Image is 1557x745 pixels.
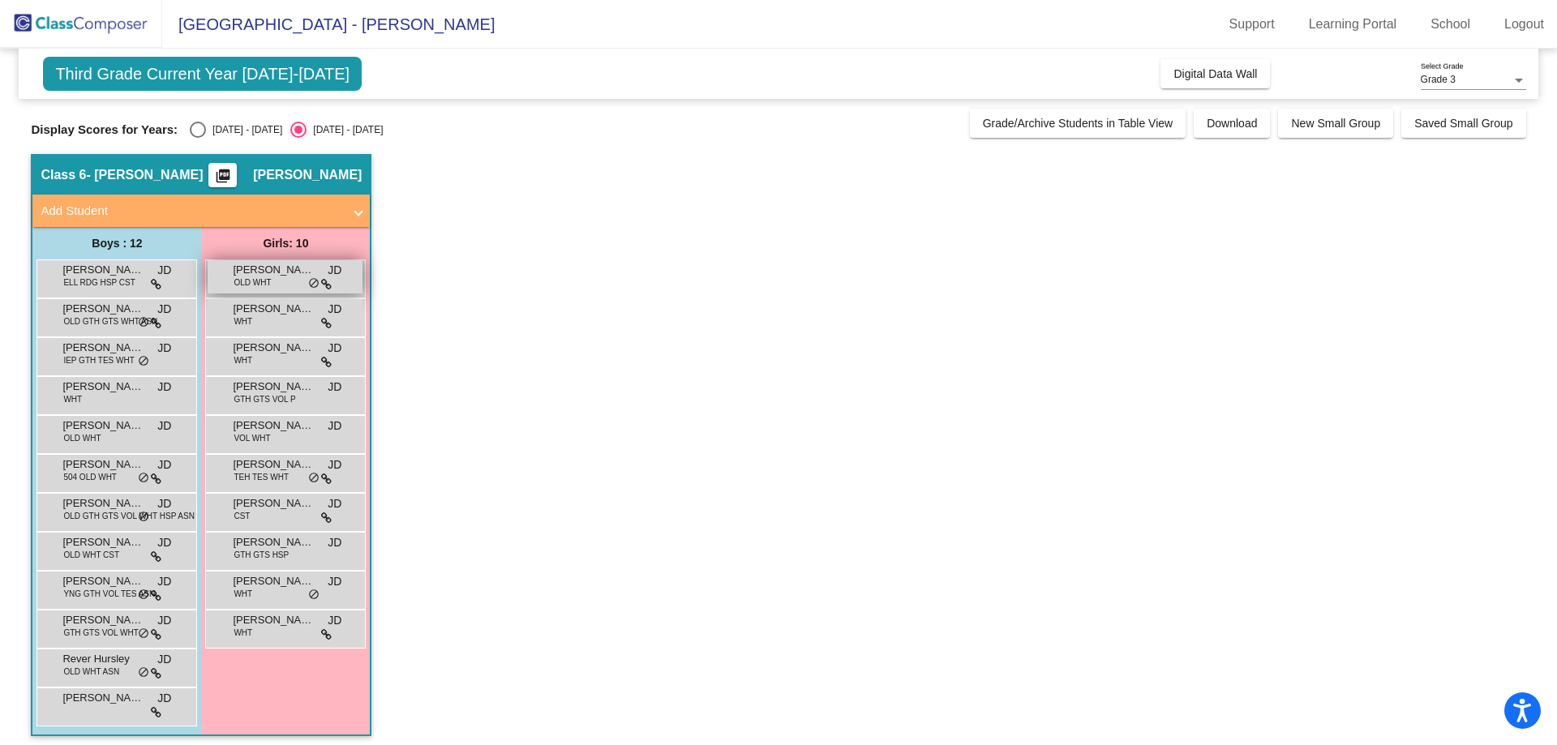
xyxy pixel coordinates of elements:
span: JD [328,534,341,551]
span: [PERSON_NAME] [62,262,144,278]
span: [PERSON_NAME] [233,379,314,395]
span: JD [157,573,171,590]
span: OLD GTH GTS VOL WHT HSP ASN [63,510,195,522]
span: 504 OLD WHT [63,471,117,483]
span: [PERSON_NAME] [233,573,314,589]
span: do_not_disturb_alt [138,355,149,368]
span: IEP GTH TES WHT [63,354,134,366]
span: [PERSON_NAME] [233,612,314,628]
span: WHT [234,315,252,328]
span: [PERSON_NAME] [253,167,362,183]
span: [PERSON_NAME] [62,301,144,317]
span: JD [157,612,171,629]
span: do_not_disturb_alt [308,277,320,290]
span: [PERSON_NAME] [PERSON_NAME] [233,262,314,278]
span: WHT [234,627,252,639]
button: New Small Group [1278,109,1393,138]
span: [PERSON_NAME] [62,690,144,706]
span: [PERSON_NAME] [62,417,144,434]
span: JD [328,379,341,396]
div: Girls: 10 [201,227,370,259]
span: [PERSON_NAME] [62,573,144,589]
span: [PERSON_NAME] [PERSON_NAME] [62,495,144,512]
span: JD [328,612,341,629]
span: [PERSON_NAME] [62,534,144,550]
button: Download [1194,109,1270,138]
span: Rever Hursley [62,651,144,667]
span: Class 6 [41,167,86,183]
span: [PERSON_NAME] [62,340,144,356]
span: OLD WHT [63,432,101,444]
span: GTH GTS VOL P [234,393,295,405]
span: - [PERSON_NAME] [86,167,203,183]
span: JD [328,495,341,512]
span: Digital Data Wall [1173,67,1257,80]
span: do_not_disturb_alt [138,589,149,602]
a: Learning Portal [1296,11,1410,37]
span: Grade/Archive Students in Table View [983,117,1173,130]
div: [DATE] - [DATE] [307,122,383,137]
span: GTH GTS HSP [234,549,289,561]
span: VOL WHT [234,432,270,444]
div: Boys : 12 [32,227,201,259]
a: School [1418,11,1483,37]
span: [PERSON_NAME] [62,379,144,395]
span: do_not_disturb_alt [308,589,320,602]
span: [PERSON_NAME] [62,612,144,628]
span: Grade 3 [1421,74,1456,85]
span: Download [1207,117,1257,130]
div: [DATE] - [DATE] [206,122,282,137]
span: JD [157,690,171,707]
span: JD [157,301,171,318]
mat-radio-group: Select an option [190,122,383,138]
span: WHT [234,354,252,366]
button: Digital Data Wall [1160,59,1270,88]
span: JD [157,495,171,512]
span: do_not_disturb_alt [138,627,149,640]
span: do_not_disturb_alt [138,316,149,329]
span: [GEOGRAPHIC_DATA] - [PERSON_NAME] [162,11,495,37]
span: JD [157,651,171,668]
span: do_not_disturb_alt [308,472,320,485]
span: do_not_disturb_alt [138,472,149,485]
span: New Small Group [1291,117,1380,130]
span: JD [157,534,171,551]
span: [PERSON_NAME] [233,495,314,512]
mat-icon: picture_as_pdf [213,168,233,191]
span: ELL RDG HSP CST [63,276,135,289]
span: JD [328,262,341,279]
span: WHT [63,393,82,405]
span: OLD WHT ASN [63,666,119,678]
span: JD [328,573,341,590]
span: Saved Small Group [1414,117,1512,130]
span: [PERSON_NAME] [233,417,314,434]
span: CST [234,510,250,522]
span: JD [157,456,171,473]
span: YNG GTH VOL TES ASN [63,588,155,600]
span: [PERSON_NAME] [233,340,314,356]
span: OLD GTH GTS WHT ASN [63,315,157,328]
span: JD [157,379,171,396]
span: JD [157,340,171,357]
span: JD [328,340,341,357]
span: [PERSON_NAME] [233,301,314,317]
span: JD [328,417,341,435]
button: Saved Small Group [1401,109,1525,138]
span: OLD WHT CST [63,549,119,561]
span: do_not_disturb_alt [138,666,149,679]
mat-panel-title: Add Student [41,202,342,221]
span: GTH GTS VOL WHT [63,627,138,639]
span: WHT [234,588,252,600]
a: Logout [1491,11,1557,37]
span: Third Grade Current Year [DATE]-[DATE] [43,57,362,91]
button: Grade/Archive Students in Table View [970,109,1186,138]
span: JD [157,262,171,279]
span: JD [328,301,341,318]
span: [PERSON_NAME] [62,456,144,473]
span: [PERSON_NAME] [233,534,314,550]
span: JD [157,417,171,435]
mat-expansion-panel-header: Add Student [32,195,370,227]
span: do_not_disturb_alt [138,511,149,524]
a: Support [1216,11,1288,37]
span: Display Scores for Years: [31,122,178,137]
